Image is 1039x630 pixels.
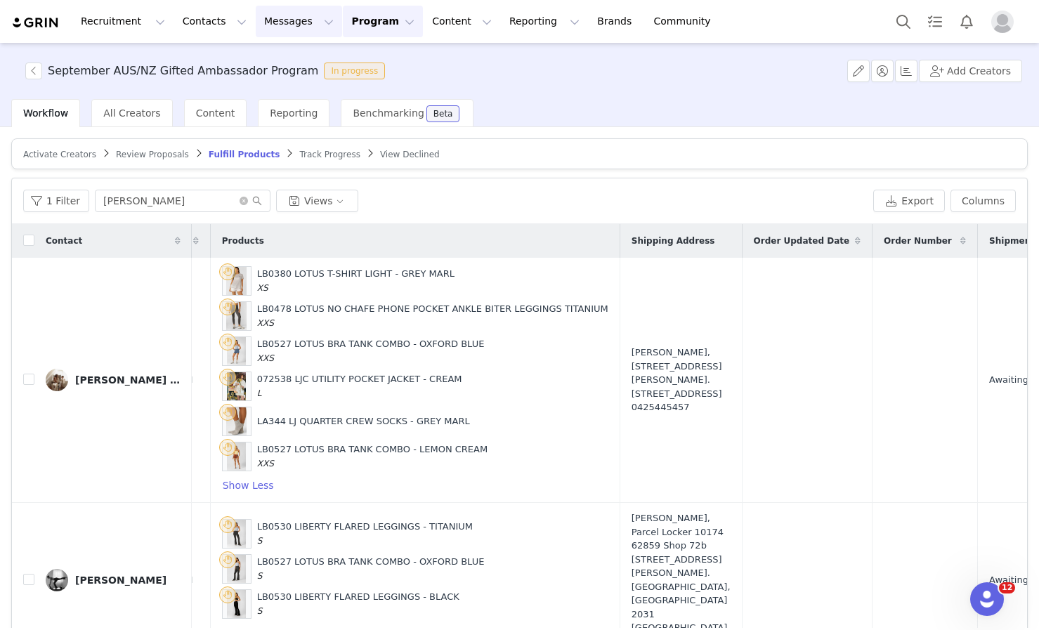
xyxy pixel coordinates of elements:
[951,6,982,37] button: Notifications
[252,196,262,206] i: icon: search
[873,190,945,212] button: Export
[920,6,950,37] a: Tasks
[257,283,268,293] span: XS
[196,107,235,119] span: Content
[46,569,181,591] a: [PERSON_NAME]
[589,6,644,37] a: Brands
[72,6,174,37] button: Recruitment
[257,318,274,328] span: XXS
[632,400,731,414] div: 0425445457
[343,6,423,37] button: Program
[257,442,488,470] div: LB0527 LOTUS BRA TANK COMBO - LEMON CREAM
[632,346,731,414] div: [PERSON_NAME], [STREET_ADDRESS][PERSON_NAME]. [STREET_ADDRESS]
[257,372,462,400] div: 072538 LJC UTILITY POCKET JACKET - CREAM
[983,11,1028,33] button: Profile
[46,369,181,391] a: [PERSON_NAME] Motherhood
[324,63,385,79] span: In progress
[256,6,342,37] button: Messages
[48,63,318,79] h3: September AUS/NZ Gifted Ambassador Program
[257,459,274,468] span: XXS
[240,197,248,205] i: icon: close-circle
[353,107,424,119] span: Benchmarking
[227,590,246,618] img: Product Image
[209,150,280,159] span: Fulfill Products
[25,63,391,79] span: [object Object]
[226,267,246,295] img: Product Image
[46,569,68,591] img: 14f46ae2-be1a-4e70-b779-3383b506b3ee.jpg
[257,520,473,547] div: LB0530 LIBERTY FLARED LEGGINGS - TITANIUM
[884,235,952,247] span: Order Number
[227,555,246,583] img: Product Image
[103,107,160,119] span: All Creators
[257,571,263,581] span: S
[950,190,1016,212] button: Columns
[11,16,60,29] img: grin logo
[299,150,360,159] span: Track Progress
[257,414,470,428] div: LA344 LJ QUARTER CREW SOCKS - GREY MARL
[970,582,1004,616] iframe: Intercom live chat
[95,190,270,212] input: Search...
[754,235,850,247] span: Order Updated Date
[999,582,1015,593] span: 12
[380,150,440,159] span: View Declined
[257,267,455,294] div: LB0380 LOTUS T-SHIRT LIGHT - GREY MARL
[222,477,275,494] button: Show Less
[257,388,262,398] span: L
[227,372,246,400] img: Product Image
[257,590,459,617] div: LB0530 LIBERTY FLARED LEGGINGS - BLACK
[226,302,246,330] img: Product Image
[226,407,246,435] img: Product Image
[257,353,274,363] span: XXS
[222,235,264,247] span: Products
[46,235,82,247] span: Contact
[174,6,255,37] button: Contacts
[270,107,318,119] span: Reporting
[257,606,263,616] span: S
[23,190,89,212] button: 1 Filter
[433,110,453,118] div: Beta
[257,302,608,329] div: LB0478 LOTUS NO CHAFE PHONE POCKET ANKLE BITER LEGGINGS TITANIUM
[632,235,715,247] span: Shipping Address
[257,555,485,582] div: LB0527 LOTUS BRA TANK COMBO - OXFORD BLUE
[646,6,726,37] a: Community
[257,337,485,365] div: LB0527 LOTUS BRA TANK COMBO - OXFORD BLUE
[276,190,358,212] button: Views
[257,536,263,546] span: S
[919,60,1022,82] button: Add Creators
[23,107,68,119] span: Workflow
[424,6,500,37] button: Content
[46,369,68,391] img: f37092bd-1cec-4019-84ff-a9056a87682e.jpg
[75,575,166,586] div: [PERSON_NAME]
[227,337,246,365] img: Product Image
[116,150,189,159] span: Review Proposals
[991,11,1014,33] img: placeholder-profile.jpg
[23,150,96,159] span: Activate Creators
[501,6,588,37] button: Reporting
[227,520,246,548] img: Product Image
[227,442,246,471] img: Product Image
[888,6,919,37] button: Search
[75,374,181,386] div: [PERSON_NAME] Motherhood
